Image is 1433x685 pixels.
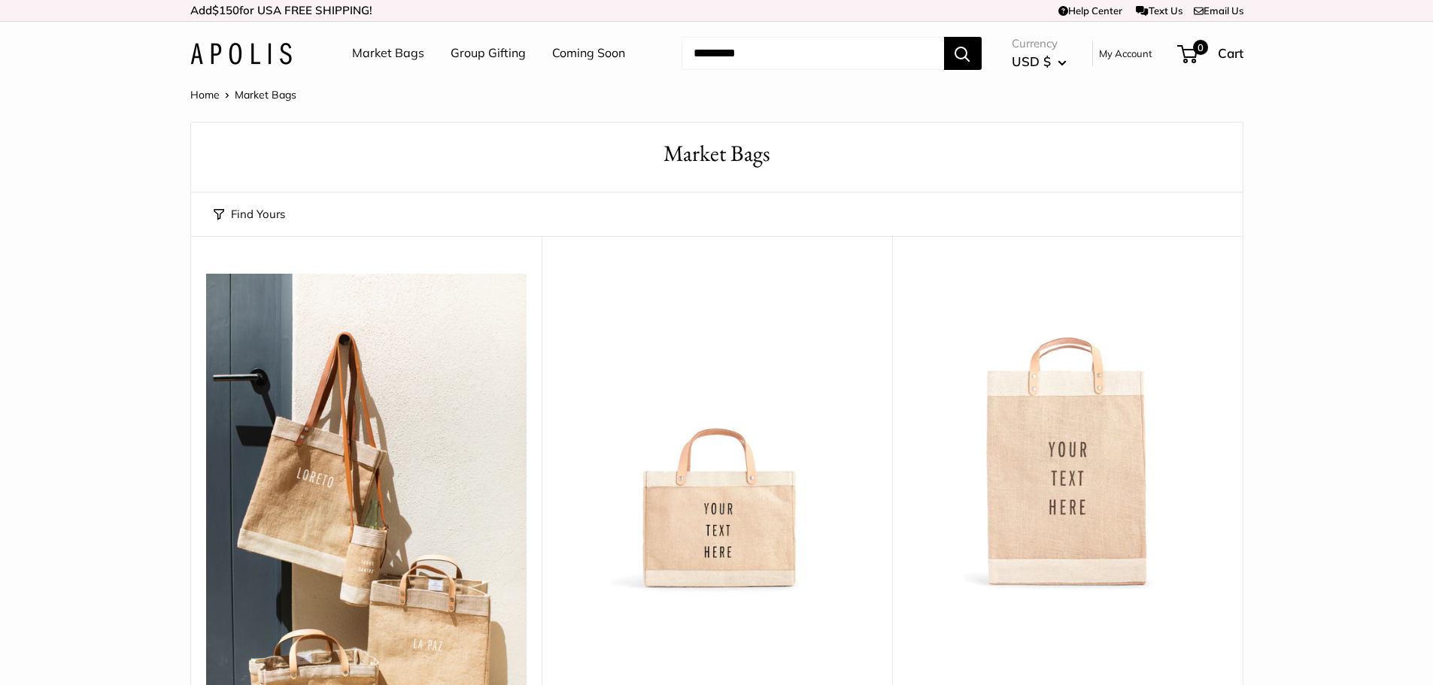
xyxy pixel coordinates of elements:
span: Market Bags [235,88,296,102]
a: Petite Market Bag in Naturaldescription_Effortless style that elevates every moment [557,274,877,594]
button: USD $ [1012,50,1067,74]
h1: Market Bags [214,138,1220,170]
span: Cart [1218,45,1243,61]
a: Text Us [1136,5,1182,17]
span: USD $ [1012,53,1051,69]
span: 0 [1192,40,1207,55]
a: 0 Cart [1179,41,1243,65]
a: Market Bags [352,42,424,65]
a: Group Gifting [451,42,526,65]
img: Petite Market Bag in Natural [557,274,877,594]
input: Search... [682,37,944,70]
a: Coming Soon [552,42,625,65]
img: Market Bag in Natural [907,274,1228,594]
a: Home [190,88,220,102]
a: My Account [1099,44,1152,62]
a: Email Us [1194,5,1243,17]
nav: Breadcrumb [190,85,296,105]
img: Apolis [190,43,292,65]
button: Search [944,37,982,70]
a: Market Bag in NaturalMarket Bag in Natural [907,274,1228,594]
span: Currency [1012,33,1067,54]
button: Find Yours [214,204,285,225]
a: Help Center [1058,5,1122,17]
span: $150 [212,3,239,17]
